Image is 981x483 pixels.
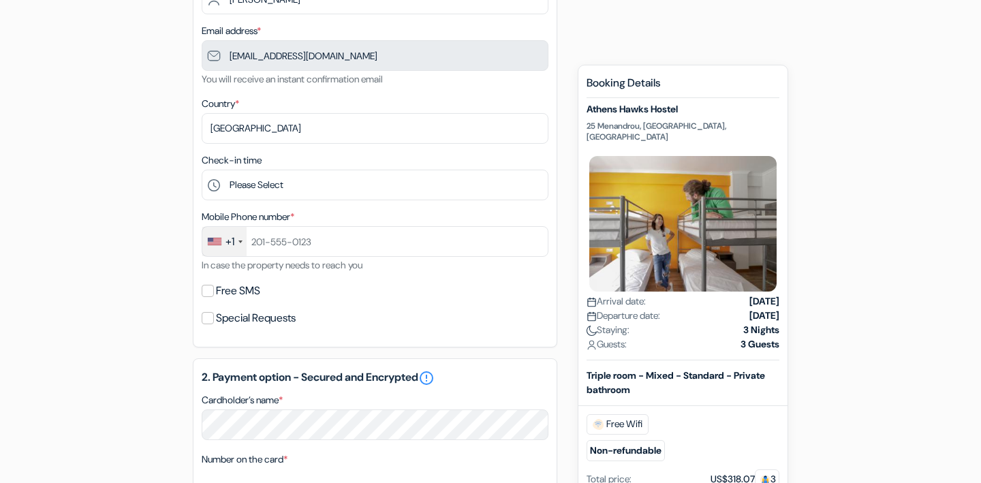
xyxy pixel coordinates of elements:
small: In case the property needs to reach you [202,259,362,271]
span: Arrival date: [587,294,646,309]
strong: [DATE] [749,294,779,309]
img: moon.svg [587,326,597,336]
span: Free Wifi [587,414,649,435]
b: Triple room - Mixed - Standard - Private bathroom [587,369,765,396]
strong: 3 Guests [741,337,779,352]
h5: Athens Hawks Hostel [587,104,779,115]
label: Special Requests [216,309,296,328]
img: calendar.svg [587,297,597,307]
img: calendar.svg [587,311,597,322]
label: Mobile Phone number [202,210,294,224]
p: 25 Menandrou, [GEOGRAPHIC_DATA], [GEOGRAPHIC_DATA] [587,121,779,142]
div: United States: +1 [202,227,247,256]
strong: 3 Nights [743,323,779,337]
span: Staying: [587,323,629,337]
label: Country [202,97,239,111]
label: Free SMS [216,281,260,300]
h5: Booking Details [587,76,779,98]
img: user_icon.svg [587,340,597,350]
strong: [DATE] [749,309,779,323]
label: Number on the card [202,452,287,467]
small: You will receive an instant confirmation email [202,73,383,85]
input: Enter email address [202,40,548,71]
small: Non-refundable [587,440,665,461]
span: Guests: [587,337,627,352]
img: free_wifi.svg [593,419,604,430]
div: +1 [225,234,234,250]
a: error_outline [418,370,435,386]
label: Check-in time [202,153,262,168]
h5: 2. Payment option - Secured and Encrypted [202,370,548,386]
label: Email address [202,24,261,38]
label: Cardholder’s name [202,393,283,407]
input: 201-555-0123 [202,226,548,257]
span: Departure date: [587,309,660,323]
